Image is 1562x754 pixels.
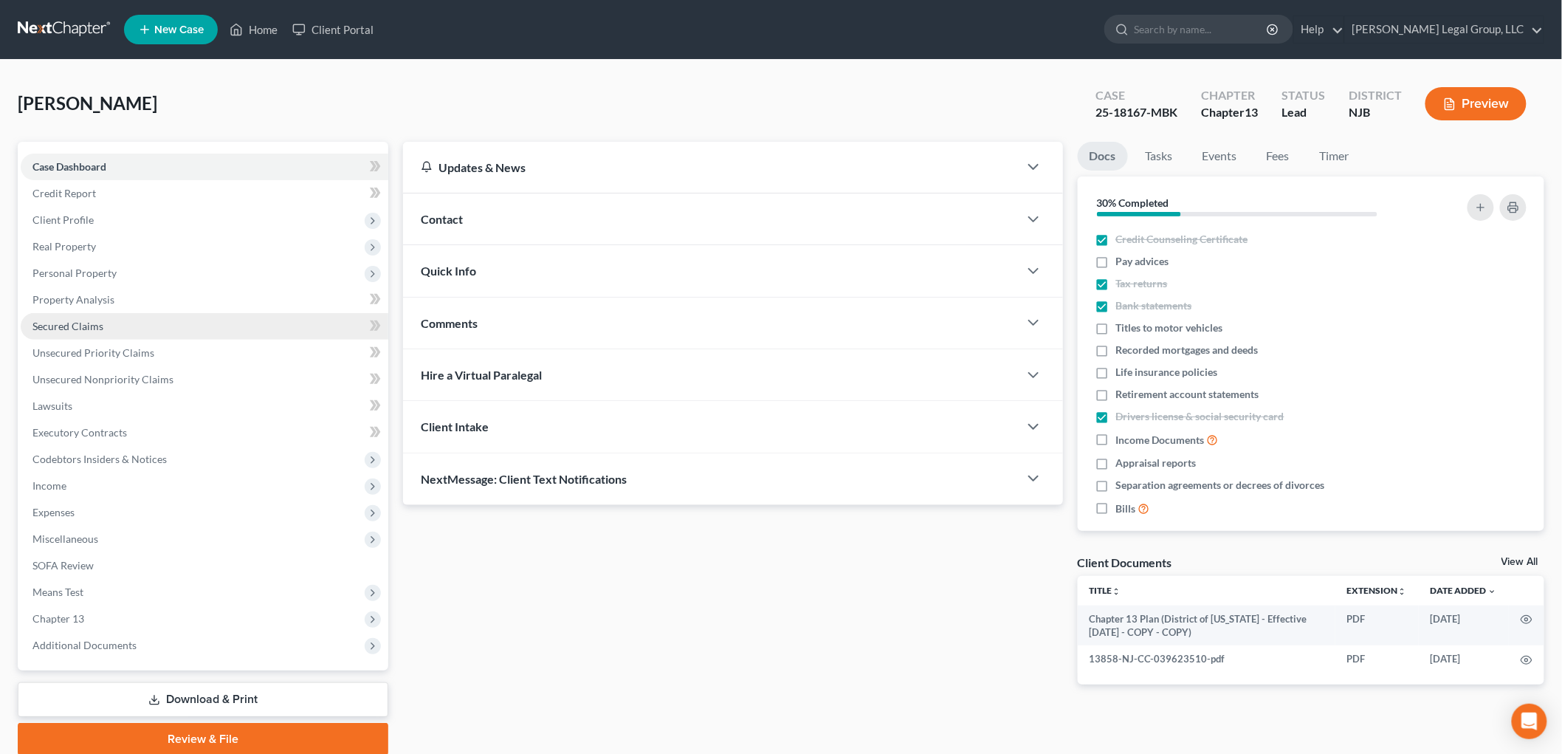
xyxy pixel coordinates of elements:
[1116,254,1169,269] span: Pay advices
[21,154,388,180] a: Case Dashboard
[32,213,94,226] span: Client Profile
[21,552,388,579] a: SOFA Review
[21,340,388,366] a: Unsecured Priority Claims
[32,559,94,572] span: SOFA Review
[1116,478,1325,493] span: Separation agreements or decrees of divorces
[1294,16,1343,43] a: Help
[32,639,137,651] span: Additional Documents
[21,313,388,340] a: Secured Claims
[32,426,127,439] span: Executory Contracts
[421,212,463,226] span: Contact
[1349,104,1402,121] div: NJB
[1090,585,1121,596] a: Titleunfold_more
[1201,104,1258,121] div: Chapter
[32,346,154,359] span: Unsecured Priority Claims
[1191,142,1249,171] a: Events
[1431,585,1497,596] a: Date Added expand_more
[1095,87,1177,104] div: Case
[1134,142,1185,171] a: Tasks
[1078,555,1172,570] div: Client Documents
[154,24,204,35] span: New Case
[1116,387,1259,402] span: Retirement account statements
[32,160,106,173] span: Case Dashboard
[32,400,72,412] span: Lawsuits
[1425,87,1527,120] button: Preview
[285,16,381,43] a: Client Portal
[32,532,98,545] span: Miscellaneous
[21,419,388,446] a: Executory Contracts
[1116,409,1284,424] span: Drivers license & social security card
[32,320,103,332] span: Secured Claims
[421,316,478,330] span: Comments
[1281,104,1325,121] div: Lead
[32,240,96,253] span: Real Property
[1116,232,1248,247] span: Credit Counseling Certificate
[1116,501,1136,516] span: Bills
[32,187,96,199] span: Credit Report
[21,366,388,393] a: Unsecured Nonpriority Claims
[32,453,167,465] span: Codebtors Insiders & Notices
[421,368,542,382] span: Hire a Virtual Paralegal
[421,264,476,278] span: Quick Info
[18,682,388,717] a: Download & Print
[421,472,627,486] span: NextMessage: Client Text Notifications
[1116,365,1218,380] span: Life insurance policies
[1078,645,1336,672] td: 13858-NJ-CC-039623510-pdf
[1347,585,1407,596] a: Extensionunfold_more
[1078,606,1336,646] td: Chapter 13 Plan (District of [US_STATE] - Effective [DATE] - COPY - COPY)
[1335,645,1419,672] td: PDF
[1097,196,1169,209] strong: 30% Completed
[1116,456,1197,470] span: Appraisal reports
[1349,87,1402,104] div: District
[1419,645,1509,672] td: [DATE]
[18,92,157,114] span: [PERSON_NAME]
[32,293,114,306] span: Property Analysis
[21,393,388,419] a: Lawsuits
[1488,587,1497,596] i: expand_more
[1501,557,1538,567] a: View All
[1335,606,1419,646] td: PDF
[1512,704,1547,739] div: Open Intercom Messenger
[1134,16,1269,43] input: Search by name...
[1345,16,1544,43] a: [PERSON_NAME] Legal Group, LLC
[1398,587,1407,596] i: unfold_more
[1116,433,1205,448] span: Income Documents
[421,419,489,433] span: Client Intake
[1112,587,1121,596] i: unfold_more
[1116,321,1223,335] span: Titles to motor vehicles
[1255,142,1302,171] a: Fees
[1308,142,1361,171] a: Timer
[1078,142,1128,171] a: Docs
[32,612,84,625] span: Chapter 13
[222,16,285,43] a: Home
[1116,298,1192,313] span: Bank statements
[32,373,173,385] span: Unsecured Nonpriority Claims
[1245,105,1258,119] span: 13
[1116,343,1259,357] span: Recorded mortgages and deeds
[32,479,66,492] span: Income
[1116,276,1168,291] span: Tax returns
[1201,87,1258,104] div: Chapter
[21,180,388,207] a: Credit Report
[32,267,117,279] span: Personal Property
[32,586,83,598] span: Means Test
[421,160,1001,175] div: Updates & News
[1281,87,1325,104] div: Status
[21,287,388,313] a: Property Analysis
[1095,104,1177,121] div: 25-18167-MBK
[32,506,75,518] span: Expenses
[1419,606,1509,646] td: [DATE]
